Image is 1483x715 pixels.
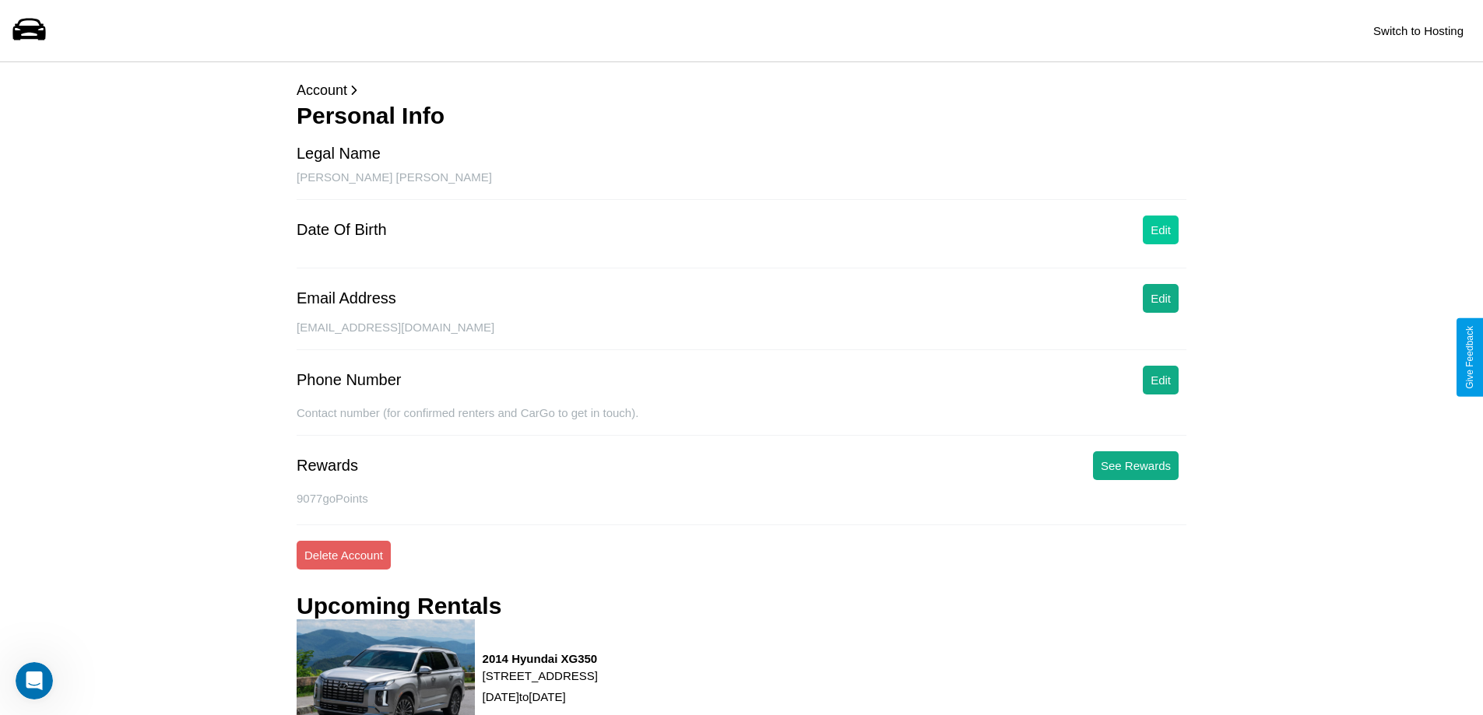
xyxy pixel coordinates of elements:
div: [EMAIL_ADDRESS][DOMAIN_NAME] [297,321,1186,350]
div: Email Address [297,289,396,307]
iframe: Intercom live chat [16,662,53,699]
div: Phone Number [297,371,402,389]
button: Edit [1143,366,1179,394]
p: [STREET_ADDRESS] [483,665,598,686]
p: [DATE] to [DATE] [483,686,598,707]
button: Delete Account [297,541,391,570]
button: See Rewards [1093,451,1179,480]
button: Switch to Hosting [1365,16,1471,45]
div: [PERSON_NAME] [PERSON_NAME] [297,170,1186,200]
h3: Upcoming Rentals [297,593,501,619]
div: Legal Name [297,145,381,163]
div: Give Feedback [1464,326,1475,389]
h3: Personal Info [297,103,1186,129]
div: Rewards [297,457,358,475]
p: Account [297,78,1186,103]
div: Contact number (for confirmed renters and CarGo to get in touch). [297,406,1186,436]
p: 9077 goPoints [297,488,1186,509]
h3: 2014 Hyundai XG350 [483,652,598,665]
div: Date Of Birth [297,221,387,239]
button: Edit [1143,284,1179,313]
button: Edit [1143,216,1179,244]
